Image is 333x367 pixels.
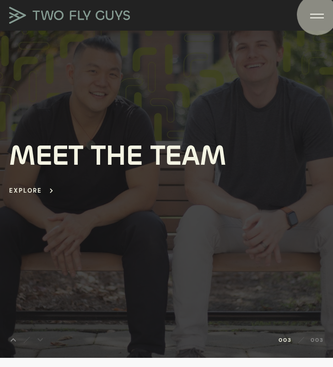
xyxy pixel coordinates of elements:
div: Previous slide [9,336,17,344]
div: T [150,141,165,170]
div: H [106,141,126,170]
div: M [9,141,36,170]
div: M [200,141,226,170]
div: A [182,141,200,170]
a: MEET THE TEAM [9,141,226,184]
div: E [52,141,69,170]
i: keyboard_arrow_up [8,335,19,345]
img: TWO FLY GUYS MEDIA [9,7,130,24]
div: keyboard_arrow_right [47,186,56,195]
div: Next slide [36,336,44,344]
a: Explore keyboard_arrow_right [9,185,56,195]
div: E [36,141,52,170]
div: Explore [9,185,42,195]
a: TWO FLY GUYS MEDIA TWO FLY GUYS MEDIA [9,7,137,24]
i: keyboard_arrow_down [35,335,46,345]
div: T [69,141,83,170]
div: T [91,141,106,170]
div: E [165,141,182,170]
div: E [126,141,143,170]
